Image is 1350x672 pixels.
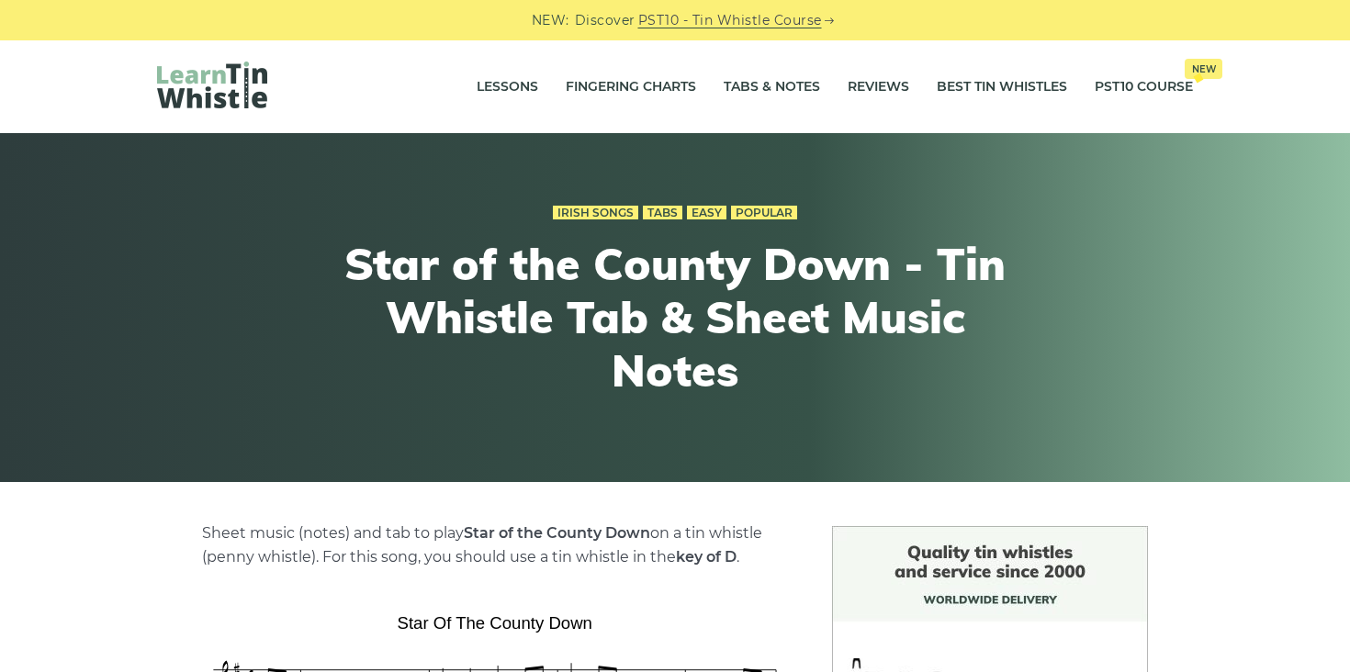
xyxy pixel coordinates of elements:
[157,62,267,108] img: LearnTinWhistle.com
[1185,59,1222,79] span: New
[643,206,682,220] a: Tabs
[724,64,820,110] a: Tabs & Notes
[731,206,797,220] a: Popular
[676,548,737,566] strong: key of D
[937,64,1067,110] a: Best Tin Whistles
[553,206,638,220] a: Irish Songs
[566,64,696,110] a: Fingering Charts
[477,64,538,110] a: Lessons
[202,521,788,569] p: Sheet music (notes) and tab to play on a tin whistle (penny whistle). For this song, you should u...
[337,238,1013,397] h1: Star of the County Down - Tin Whistle Tab & Sheet Music Notes
[1095,64,1193,110] a: PST10 CourseNew
[848,64,909,110] a: Reviews
[687,206,726,220] a: Easy
[464,524,650,542] strong: Star of the County Down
